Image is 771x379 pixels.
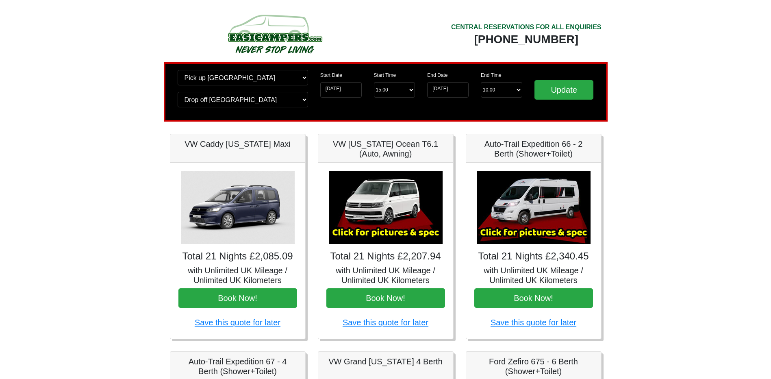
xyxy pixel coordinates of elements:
[178,357,297,376] h5: Auto-Trail Expedition 67 - 4 Berth (Shower+Toilet)
[320,82,362,98] input: Start Date
[343,318,428,327] a: Save this quote for later
[374,72,396,79] label: Start Time
[178,288,297,308] button: Book Now!
[326,288,445,308] button: Book Now!
[451,22,602,32] div: CENTRAL RESERVATIONS FOR ALL ENQUIRIES
[474,250,593,262] h4: Total 21 Nights £2,340.45
[326,266,445,285] h5: with Unlimited UK Mileage / Unlimited UK Kilometers
[326,250,445,262] h4: Total 21 Nights £2,207.94
[326,357,445,366] h5: VW Grand [US_STATE] 4 Berth
[427,82,469,98] input: Return Date
[178,250,297,262] h4: Total 21 Nights £2,085.09
[474,139,593,159] h5: Auto-Trail Expedition 66 - 2 Berth (Shower+Toilet)
[320,72,342,79] label: Start Date
[451,32,602,47] div: [PHONE_NUMBER]
[178,266,297,285] h5: with Unlimited UK Mileage / Unlimited UK Kilometers
[178,139,297,149] h5: VW Caddy [US_STATE] Maxi
[198,11,352,56] img: campers-checkout-logo.png
[474,266,593,285] h5: with Unlimited UK Mileage / Unlimited UK Kilometers
[477,171,591,244] img: Auto-Trail Expedition 66 - 2 Berth (Shower+Toilet)
[181,171,295,244] img: VW Caddy California Maxi
[481,72,502,79] label: End Time
[491,318,576,327] a: Save this quote for later
[427,72,447,79] label: End Date
[326,139,445,159] h5: VW [US_STATE] Ocean T6.1 (Auto, Awning)
[474,357,593,376] h5: Ford Zefiro 675 - 6 Berth (Shower+Toilet)
[474,288,593,308] button: Book Now!
[195,318,280,327] a: Save this quote for later
[534,80,594,100] input: Update
[329,171,443,244] img: VW California Ocean T6.1 (Auto, Awning)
